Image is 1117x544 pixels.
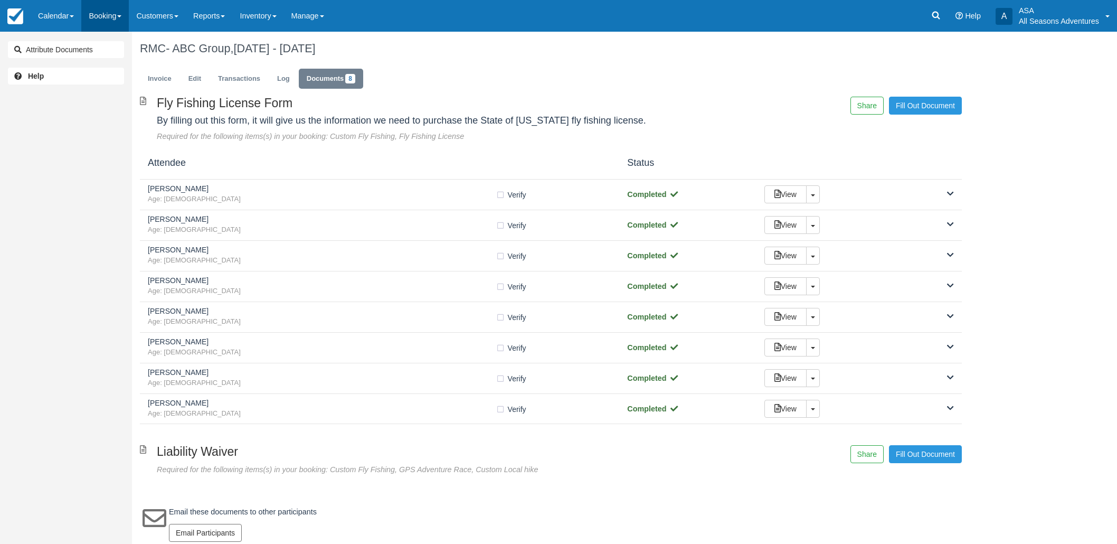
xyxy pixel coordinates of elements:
[627,190,678,199] strong: Completed
[148,286,496,296] span: Age: [DEMOGRAPHIC_DATA]
[148,215,496,223] h5: [PERSON_NAME]
[157,445,668,458] h2: Liability Waiver
[7,8,23,24] img: checkfront-main-nav-mini-logo.png
[140,69,179,89] a: Invoice
[508,343,526,353] span: Verify
[157,116,668,126] h4: By filling out this form, it will give us the information we need to purchase the State of [US_ST...
[148,378,496,388] span: Age: [DEMOGRAPHIC_DATA]
[627,343,678,352] strong: Completed
[140,42,962,55] h1: RMC- ABC Group,
[148,409,496,419] span: Age: [DEMOGRAPHIC_DATA]
[345,74,355,83] span: 8
[181,69,209,89] a: Edit
[764,185,807,203] a: View
[28,72,44,80] b: Help
[508,282,526,292] span: Verify
[233,42,315,55] span: [DATE] - [DATE]
[627,374,678,382] strong: Completed
[1019,16,1099,26] p: All Seasons Adventures
[965,12,981,20] span: Help
[764,247,807,265] a: View
[299,69,363,89] a: Documents8
[627,282,678,290] strong: Completed
[889,97,962,115] a: Fill Out Document
[169,524,242,542] button: Email Participants
[157,464,668,475] div: Required for the following items(s) in your booking: Custom Fly Fishing, GPS Adventure Race, Cust...
[148,317,496,327] span: Age: [DEMOGRAPHIC_DATA]
[148,348,496,358] span: Age: [DEMOGRAPHIC_DATA]
[148,185,496,193] h5: [PERSON_NAME]
[627,251,678,260] strong: Completed
[764,339,807,357] a: View
[508,220,526,231] span: Verify
[508,373,526,384] span: Verify
[148,307,496,315] h5: [PERSON_NAME]
[996,8,1012,25] div: A
[764,277,807,295] a: View
[269,69,298,89] a: Log
[508,312,526,323] span: Verify
[169,507,317,518] p: Email these documents to other participants
[157,131,668,142] div: Required for the following items(s) in your booking: Custom Fly Fishing, Fly Fishing License
[955,12,963,20] i: Help
[148,399,496,407] h5: [PERSON_NAME]
[148,369,496,377] h5: [PERSON_NAME]
[508,190,526,200] span: Verify
[157,97,668,110] h2: Fly Fishing License Form
[210,69,268,89] a: Transactions
[148,338,496,346] h5: [PERSON_NAME]
[140,158,619,168] h4: Attendee
[508,251,526,261] span: Verify
[148,225,496,235] span: Age: [DEMOGRAPHIC_DATA]
[850,97,884,115] button: Share
[148,246,496,254] h5: [PERSON_NAME]
[850,445,884,463] button: Share
[8,41,124,58] button: Attribute Documents
[627,313,678,321] strong: Completed
[764,308,807,326] a: View
[764,400,807,418] a: View
[627,405,678,413] strong: Completed
[764,216,807,234] a: View
[619,158,756,168] h4: Status
[148,194,496,204] span: Age: [DEMOGRAPHIC_DATA]
[148,256,496,266] span: Age: [DEMOGRAPHIC_DATA]
[764,369,807,387] a: View
[148,277,496,285] h5: [PERSON_NAME]
[508,404,526,415] span: Verify
[889,445,962,463] a: Fill Out Document
[8,68,124,85] a: Help
[1019,5,1099,16] p: ASA
[627,221,678,229] strong: Completed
